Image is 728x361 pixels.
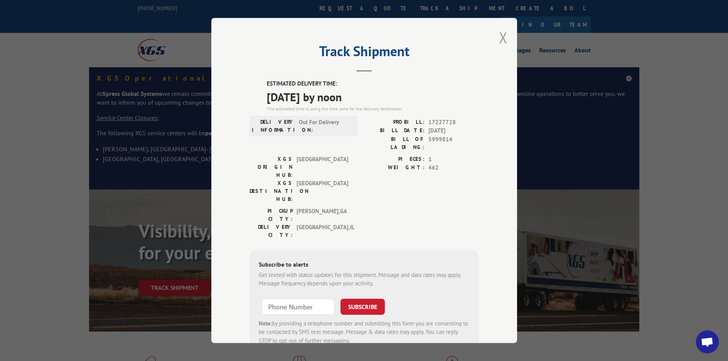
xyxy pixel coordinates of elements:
input: Phone Number [262,299,334,315]
span: [DATE] [428,126,479,135]
label: DELIVERY INFORMATION: [252,118,295,134]
label: WEIGHT: [364,164,425,172]
label: ESTIMATED DELIVERY TIME: [267,79,479,88]
h2: Track Shipment [250,46,479,60]
label: BILL DATE: [364,126,425,135]
span: 462 [428,164,479,172]
span: [GEOGRAPHIC_DATA] , IL [297,223,348,239]
div: by providing a telephone number and submitting this form you are consenting to be contacted by SM... [259,319,470,345]
span: [GEOGRAPHIC_DATA] [297,155,348,179]
span: [DATE] by noon [267,88,479,105]
div: Subscribe to alerts [259,260,470,271]
label: DELIVERY CITY: [250,223,293,239]
span: 5999814 [428,135,479,151]
span: Out For Delivery [299,118,350,134]
div: The estimated time is using the time zone for the delivery destination. [267,105,479,112]
button: SUBSCRIBE [340,299,385,315]
label: PROBILL: [364,118,425,127]
label: PIECES: [364,155,425,164]
span: 1 [428,155,479,164]
label: PICKUP CITY: [250,207,293,223]
span: 17227728 [428,118,479,127]
label: XGS DESTINATION HUB: [250,179,293,203]
button: Close modal [499,28,507,48]
span: [PERSON_NAME] , GA [297,207,348,223]
label: XGS ORIGIN HUB: [250,155,293,179]
strong: Note: [259,320,272,327]
label: BILL OF LADING: [364,135,425,151]
a: Open chat [696,330,719,353]
div: Get texted with status updates for this shipment. Message and data rates may apply. Message frequ... [259,271,470,288]
span: [GEOGRAPHIC_DATA] [297,179,348,203]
